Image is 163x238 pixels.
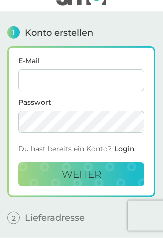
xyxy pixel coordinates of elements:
span: Login [114,144,135,153]
span: Konto erstellen [25,28,93,37]
div: Du hast bereits ein Konto? [18,140,144,162]
span: weiter [62,168,101,180]
label: E-Mail [18,57,144,64]
span: Lieferadresse [25,213,85,222]
label: Passwort [18,99,144,106]
span: 2 [7,212,20,224]
span: 1 [7,26,20,39]
button: weiter [18,162,144,186]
